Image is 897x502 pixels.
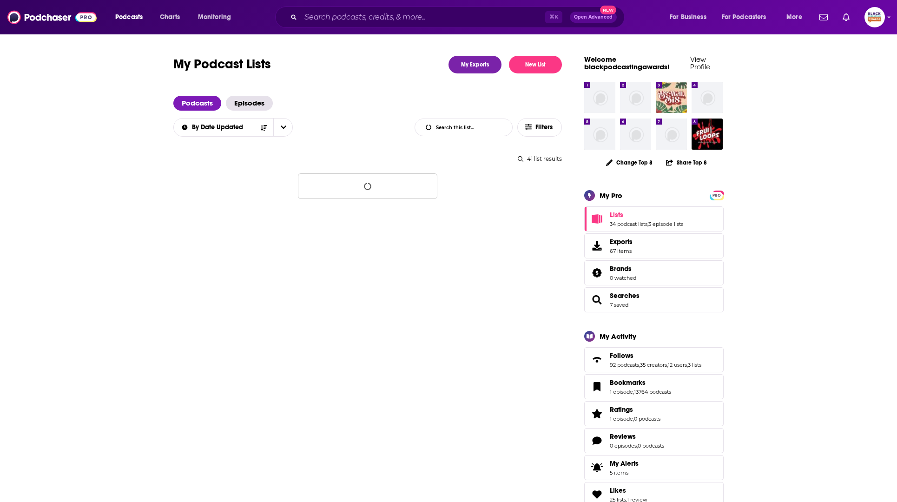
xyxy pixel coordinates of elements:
[692,119,723,150] img: Fruitloops: Serial Killers of Color
[517,118,562,137] button: Filters
[610,211,623,219] span: Lists
[226,96,273,111] span: Episodes
[584,428,724,453] span: Reviews
[637,443,638,449] span: ,
[656,119,687,150] img: missing-image.png
[584,287,724,312] span: Searches
[584,119,615,150] img: missing-image.png
[587,293,606,306] a: Searches
[173,118,293,137] h2: Choose List sort
[711,191,722,198] a: PRO
[535,124,554,131] span: Filters
[610,362,639,368] a: 92 podcasts
[610,221,647,227] a: 34 podcast lists
[584,233,724,258] a: Exports
[610,275,636,281] a: 0 watched
[610,432,636,441] span: Reviews
[620,119,651,150] img: missing-image.png
[610,486,626,495] span: Likes
[610,238,633,246] span: Exports
[610,405,660,414] a: Ratings
[633,389,634,395] span: ,
[587,239,606,252] span: Exports
[298,173,437,199] button: Loading
[109,10,155,25] button: open menu
[610,416,633,422] a: 1 episode
[301,10,545,25] input: Search podcasts, credits, & more...
[587,380,606,393] a: Bookmarks
[656,82,687,113] img: Be Well Sis: The Podcast
[610,443,637,449] a: 0 episodes
[584,401,724,426] span: Ratings
[638,443,664,449] a: 0 podcasts
[610,291,640,300] a: Searches
[587,434,606,447] a: Reviews
[716,10,780,25] button: open menu
[610,389,633,395] a: 1 episode
[584,260,724,285] span: Brands
[7,8,97,26] img: Podchaser - Follow, Share and Rate Podcasts
[610,459,639,468] span: My Alerts
[610,302,628,308] a: 7 saved
[864,7,885,27] button: Show profile menu
[160,11,180,24] span: Charts
[448,56,501,73] a: My Exports
[600,191,622,200] div: My Pro
[273,119,293,136] button: open menu
[584,82,615,113] img: missing-image.png
[610,351,701,360] a: Follows
[587,353,606,366] a: Follows
[610,405,633,414] span: Ratings
[192,124,246,131] span: By Date Updated
[620,82,651,113] img: missing-image.png
[816,9,831,25] a: Show notifications dropdown
[545,11,562,23] span: ⌘ K
[610,264,636,273] a: Brands
[610,378,646,387] span: Bookmarks
[610,211,683,219] a: Lists
[584,347,724,372] span: Follows
[284,7,633,28] div: Search podcasts, credits, & more...
[639,362,640,368] span: ,
[722,11,766,24] span: For Podcasters
[254,119,273,136] button: Sort Direction
[648,221,683,227] a: 3 episode lists
[584,55,670,71] a: Welcome blackpodcastingawards!
[610,378,671,387] a: Bookmarks
[587,461,606,474] span: My Alerts
[584,374,724,399] span: Bookmarks
[198,11,231,24] span: Monitoring
[173,56,271,73] h1: My Podcast Lists
[688,362,701,368] a: 3 lists
[610,432,664,441] a: Reviews
[839,9,853,25] a: Show notifications dropdown
[692,82,723,113] img: missing-image.png
[115,11,143,24] span: Podcasts
[600,332,636,341] div: My Activity
[666,153,707,172] button: Share Top 8
[173,124,254,131] button: open menu
[634,416,660,422] a: 0 podcasts
[864,7,885,27] span: Logged in as blackpodcastingawards
[670,11,706,24] span: For Business
[610,264,632,273] span: Brands
[640,362,667,368] a: 35 creators
[600,6,617,14] span: New
[610,351,633,360] span: Follows
[587,407,606,420] a: Ratings
[584,206,724,231] span: Lists
[610,486,647,495] a: Likes
[587,266,606,279] a: Brands
[570,12,617,23] button: Open AdvancedNew
[711,192,722,199] span: PRO
[584,455,724,480] a: My Alerts
[634,389,671,395] a: 13764 podcasts
[191,10,243,25] button: open menu
[173,96,221,111] a: Podcasts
